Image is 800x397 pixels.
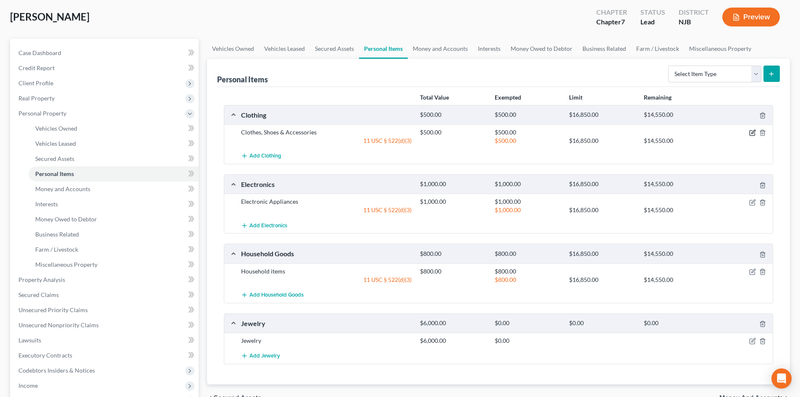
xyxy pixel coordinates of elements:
a: Money Owed to Debtor [506,39,577,59]
span: Miscellaneous Property [35,261,97,268]
a: Business Related [29,227,199,242]
div: District [679,8,709,17]
div: Chapter [596,17,627,27]
a: Money Owed to Debtor [29,212,199,227]
div: $1,000.00 [490,197,565,206]
div: $0.00 [565,319,639,327]
a: Interests [29,197,199,212]
span: Interests [35,200,58,208]
a: Vehicles Leased [29,136,199,151]
span: Client Profile [18,79,53,87]
div: $14,550.00 [640,111,714,119]
div: $16,850.00 [565,206,639,214]
div: $6,000.00 [416,337,490,345]
div: 11 USC § 522(d)(3) [237,276,416,284]
div: $500.00 [490,137,565,145]
button: Add Jewelry [241,348,280,364]
span: Business Related [35,231,79,238]
div: $500.00 [416,111,490,119]
div: Electronics [237,180,416,189]
div: Clothing [237,110,416,119]
div: $800.00 [416,250,490,258]
span: Money and Accounts [35,185,90,192]
a: Executory Contracts [12,348,199,363]
div: $6,000.00 [416,319,490,327]
div: $800.00 [490,276,565,284]
span: Secured Claims [18,291,59,298]
div: $14,550.00 [640,137,714,145]
a: Farm / Livestock [29,242,199,257]
a: Vehicles Owned [207,39,259,59]
div: Household items [237,267,416,276]
span: Add Household Goods [249,292,304,298]
button: Preview [722,8,780,26]
div: $16,850.00 [565,250,639,258]
a: Credit Report [12,60,199,76]
div: $0.00 [490,337,565,345]
span: Executory Contracts [18,352,72,359]
div: NJB [679,17,709,27]
a: Vehicles Leased [259,39,310,59]
a: Personal Items [29,166,199,181]
span: Add Jewelry [249,353,280,360]
div: $500.00 [416,128,490,137]
div: $500.00 [490,128,565,137]
div: $16,850.00 [565,137,639,145]
span: [PERSON_NAME] [10,11,89,23]
span: Unsecured Priority Claims [18,306,88,313]
span: Personal Items [35,170,74,177]
div: $16,850.00 [565,111,639,119]
div: $800.00 [490,250,565,258]
span: Farm / Livestock [35,246,78,253]
div: $800.00 [490,267,565,276]
div: $14,550.00 [640,276,714,284]
div: Personal Items [217,74,268,84]
div: Chapter [596,8,627,17]
span: Real Property [18,95,55,102]
a: Miscellaneous Property [684,39,756,59]
span: Vehicles Owned [35,125,77,132]
span: Add Clothing [249,153,281,160]
a: Business Related [577,39,631,59]
strong: Exempted [495,94,521,101]
div: $500.00 [490,111,565,119]
a: Secured Claims [12,287,199,302]
div: 11 USC § 522(d)(3) [237,206,416,214]
span: Personal Property [18,110,66,117]
div: $14,550.00 [640,206,714,214]
a: Interests [473,39,506,59]
a: Farm / Livestock [631,39,684,59]
span: Lawsuits [18,337,41,344]
div: $1,000.00 [416,197,490,206]
div: $16,850.00 [565,276,639,284]
a: Secured Assets [29,151,199,166]
div: Clothes, Shoes & Accessories [237,128,416,137]
a: Personal Items [359,39,408,59]
div: Open Intercom Messenger [771,368,792,389]
div: $1,000.00 [490,180,565,188]
a: Money and Accounts [29,181,199,197]
div: $1,000.00 [490,206,565,214]
div: $800.00 [416,267,490,276]
a: Secured Assets [310,39,359,59]
div: Status [640,8,665,17]
button: Add Electronics [241,218,287,233]
div: Lead [640,17,665,27]
a: Lawsuits [12,333,199,348]
span: Income [18,382,38,389]
a: Case Dashboard [12,45,199,60]
div: Household Goods [237,249,416,258]
a: Vehicles Owned [29,121,199,136]
span: 7 [621,18,625,26]
span: Codebtors Insiders & Notices [18,367,95,374]
strong: Remaining [644,94,671,101]
div: $16,850.00 [565,180,639,188]
div: $14,550.00 [640,180,714,188]
span: Vehicles Leased [35,140,76,147]
span: Property Analysis [18,276,65,283]
div: $0.00 [640,319,714,327]
span: Money Owed to Debtor [35,216,97,223]
div: Jewelry [237,337,416,345]
a: Property Analysis [12,272,199,287]
button: Add Clothing [241,148,281,164]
